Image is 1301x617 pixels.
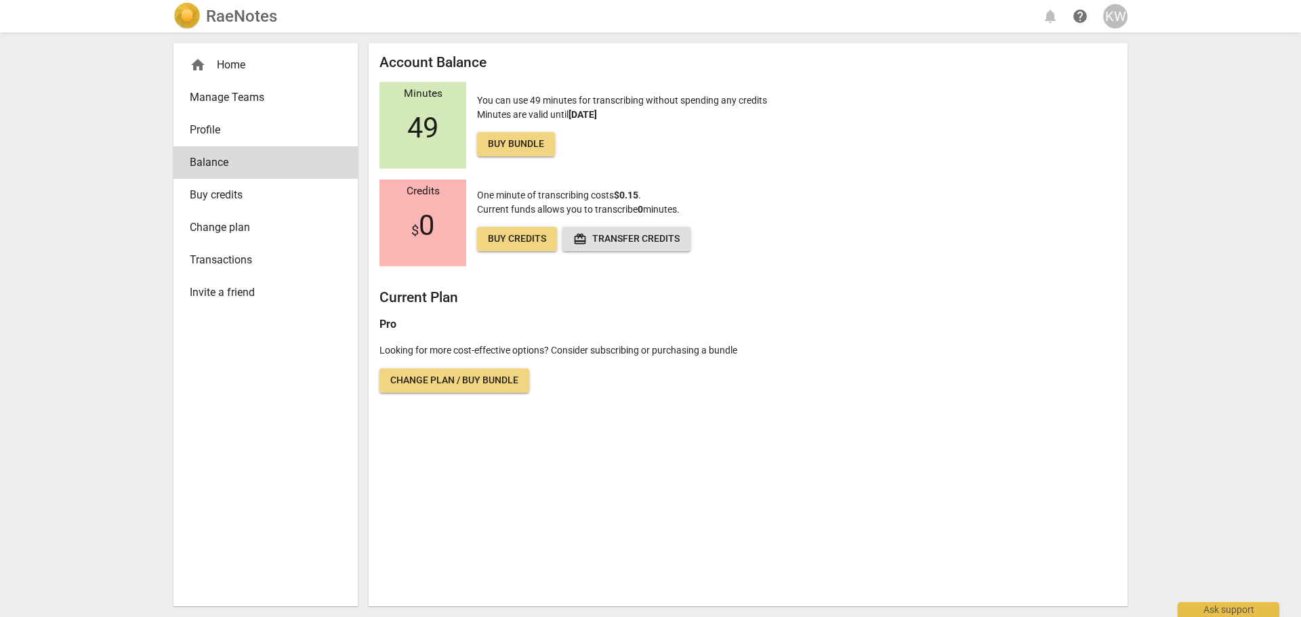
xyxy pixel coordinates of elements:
a: Buy bundle [477,132,555,156]
a: Manage Teams [173,81,358,114]
a: Change plan / Buy bundle [379,368,529,393]
span: Buy bundle [488,137,544,151]
span: Change plan / Buy bundle [390,374,518,387]
div: Minutes [379,88,466,100]
span: Balance [190,154,331,171]
span: Transfer credits [573,232,680,246]
h2: Current Plan [379,289,1117,306]
span: Buy credits [190,187,331,203]
span: One minute of transcribing costs . [477,190,641,200]
span: Invite a friend [190,284,331,301]
div: Ask support [1178,602,1279,617]
a: Buy credits [173,179,358,211]
span: 49 [407,112,438,144]
span: Transactions [190,252,331,268]
span: redeem [573,232,587,246]
p: You can use 49 minutes for transcribing without spending any credits Minutes are valid until [477,93,767,156]
span: 0 [411,209,434,242]
img: Logo [173,3,201,30]
span: Current funds allows you to transcribe minutes. [477,204,680,215]
a: Transactions [173,244,358,276]
a: Help [1068,4,1092,28]
a: LogoRaeNotes [173,3,277,30]
p: Looking for more cost-effective options? Consider subscribing or purchasing a bundle [379,343,1117,358]
a: Change plan [173,211,358,244]
b: $0.15 [614,190,638,200]
b: [DATE] [569,109,597,120]
a: Profile [173,114,358,146]
b: 0 [638,204,643,215]
h2: RaeNotes [206,7,277,26]
a: Buy credits [477,227,557,251]
div: Home [190,57,331,73]
h2: Account Balance [379,54,1117,71]
div: Home [173,49,358,81]
span: Profile [190,122,331,138]
span: home [190,57,206,73]
b: Pro [379,318,396,331]
a: Balance [173,146,358,179]
span: Manage Teams [190,89,331,106]
a: Invite a friend [173,276,358,309]
span: Change plan [190,219,331,236]
span: Buy credits [488,232,546,246]
button: KW [1103,4,1128,28]
div: Credits [379,186,466,198]
button: Transfer credits [562,227,690,251]
span: $ [411,222,419,238]
span: help [1072,8,1088,24]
